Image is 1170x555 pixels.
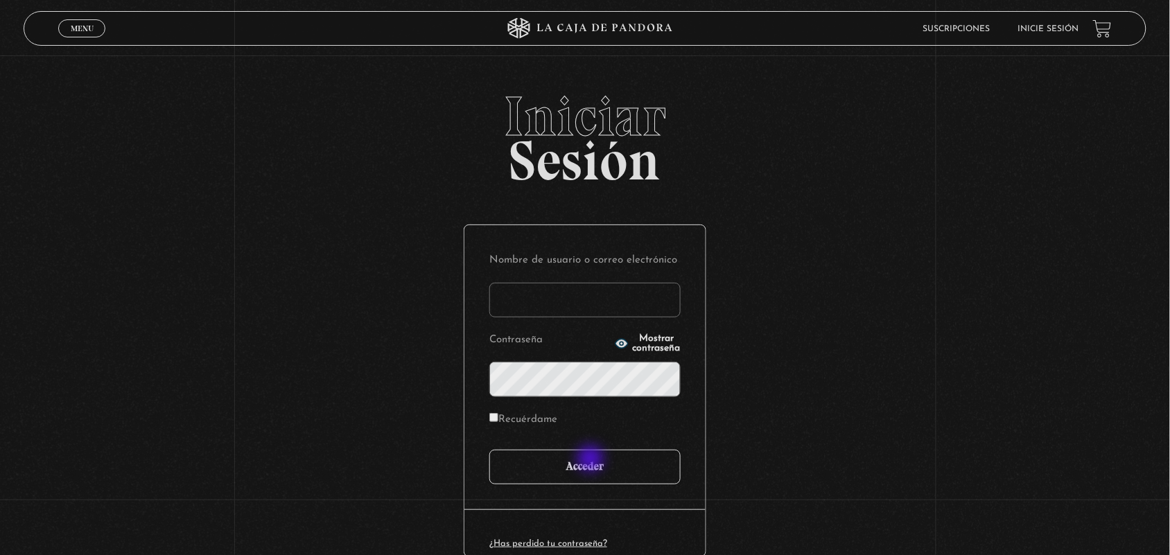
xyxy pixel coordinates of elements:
[633,334,681,353] span: Mostrar contraseña
[1018,25,1079,33] a: Inicie sesión
[24,89,1147,177] h2: Sesión
[66,36,98,46] span: Cerrar
[71,24,94,33] span: Menu
[489,413,498,422] input: Recuérdame
[615,334,681,353] button: Mostrar contraseña
[489,250,681,272] label: Nombre de usuario o correo electrónico
[489,409,557,431] label: Recuérdame
[489,330,611,351] label: Contraseña
[489,539,607,548] a: ¿Has perdido tu contraseña?
[24,89,1147,144] span: Iniciar
[489,450,681,484] input: Acceder
[923,25,990,33] a: Suscripciones
[1093,19,1112,38] a: View your shopping cart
